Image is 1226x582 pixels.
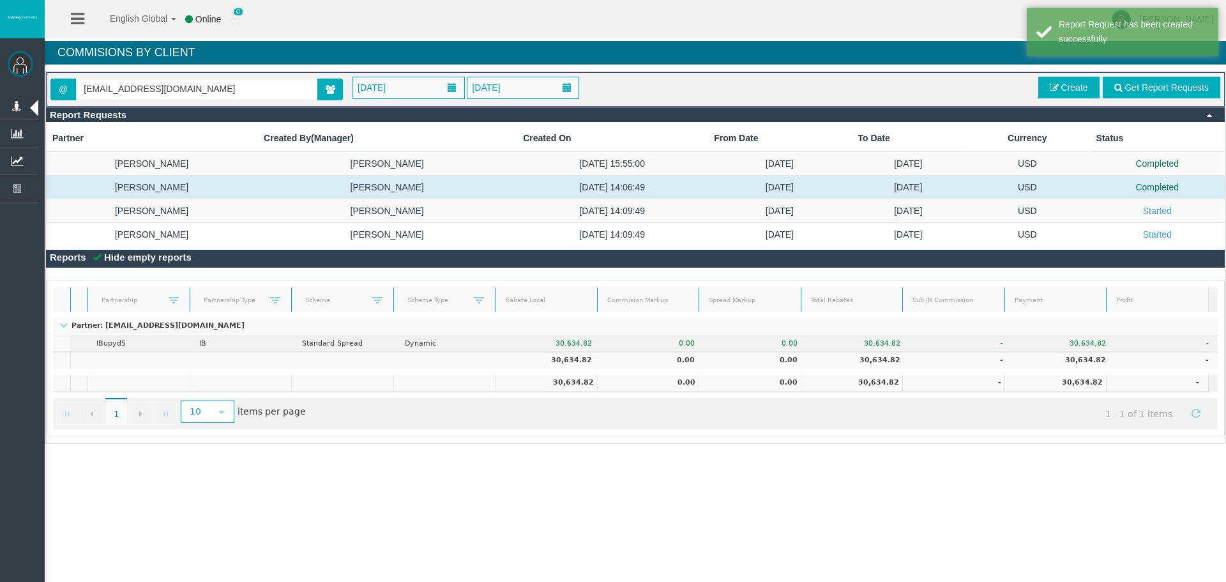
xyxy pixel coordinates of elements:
[803,292,901,309] a: Total Rebates
[257,151,517,176] td: [PERSON_NAME]
[1115,352,1218,369] td: -
[46,176,257,199] td: [PERSON_NAME]
[50,109,126,120] span: Report Requests
[1059,17,1209,47] div: Report Request has been created successfully
[517,199,708,223] td: [DATE] 14:09:49
[50,252,86,263] span: Reports
[1061,82,1088,93] span: Create
[56,402,79,425] a: Go to the first page
[704,335,806,352] td: 0.00
[599,292,697,309] a: Commision Markup
[852,199,965,223] td: [DATE]
[93,13,167,24] span: English Global
[1185,402,1207,424] a: Refresh
[46,223,257,247] td: [PERSON_NAME]
[965,199,1090,223] td: USD
[53,322,248,330] p: Partner: [EMAIL_ADDRESS][DOMAIN_NAME]
[45,41,1226,65] h4: Commisions By Client
[1012,335,1115,352] td: 30,634.82
[1090,176,1225,199] td: Completed
[517,125,708,151] th: Created On
[468,79,504,96] span: [DATE]
[1006,292,1105,309] a: Payment
[1106,375,1208,392] td: -
[806,352,909,369] td: 30,634.82
[852,223,965,247] td: [DATE]
[93,291,168,309] a: Partnership
[708,176,851,199] td: [DATE]
[499,335,602,352] td: 30,634.82
[80,402,103,425] a: Go to the previous page
[154,402,177,425] a: Go to the last page
[965,223,1090,247] td: USD
[801,375,903,392] td: 30,634.82
[87,409,97,419] span: Go to the previous page
[701,292,799,309] a: Spread Markup
[87,335,190,352] td: IBupyd5
[46,125,257,151] th: Partner
[1115,335,1218,352] td: -
[129,402,152,425] a: Go to the next page
[46,151,257,176] td: [PERSON_NAME]
[965,151,1090,176] td: USD
[965,176,1090,199] td: USD
[257,125,517,151] th: Created By(Manager)
[497,292,596,309] a: Rebate Local
[293,335,396,352] td: Standard Spread
[399,291,474,309] a: Scheme Type
[902,375,1004,392] td: -
[178,402,306,423] span: items per page
[257,199,517,223] td: [PERSON_NAME]
[905,292,1003,309] a: Sub IB Commission
[517,176,708,199] td: [DATE] 14:06:49
[396,335,499,352] td: Dynamic
[1090,199,1225,223] td: Started
[699,375,801,392] td: 0.00
[6,15,38,20] img: logo.svg
[1090,223,1225,247] td: Started
[257,223,517,247] td: [PERSON_NAME]
[806,335,909,352] td: 30,634.82
[195,291,270,309] a: Partnership Type
[1109,292,1207,309] a: Profit
[909,352,1012,369] td: -
[257,176,517,199] td: [PERSON_NAME]
[216,407,227,417] span: select
[104,252,192,263] span: Hide empty reports
[195,14,221,24] span: Online
[909,335,1012,352] td: -
[708,223,851,247] td: [DATE]
[708,199,851,223] td: [DATE]
[1012,352,1115,369] td: 30,634.82
[602,335,704,352] td: 0.00
[499,352,602,369] td: 30,634.82
[105,398,127,425] span: 1
[1191,408,1201,418] span: Refresh
[1094,402,1184,425] span: 1 - 1 of 1 items
[517,151,708,176] td: [DATE] 15:55:00
[602,352,704,369] td: 0.00
[1090,125,1225,151] th: Status
[1124,82,1209,93] span: Get Report Requests
[190,335,293,352] td: IB
[517,223,708,247] td: [DATE] 14:09:49
[852,176,965,199] td: [DATE]
[852,151,965,176] td: [DATE]
[297,291,372,309] a: Scheme
[1090,151,1225,176] td: Completed
[354,79,390,96] span: [DATE]
[965,125,1090,151] td: Currency
[230,13,240,26] img: user_small.png
[233,8,243,16] span: 0
[182,402,209,422] span: 10
[1004,375,1107,392] td: 30,634.82
[597,375,699,392] td: 0.00
[63,409,73,419] span: Go to the first page
[46,199,257,223] td: [PERSON_NAME]
[708,125,851,151] th: From Date
[704,352,806,369] td: 0.00
[852,125,965,151] th: To Date
[135,409,146,419] span: Go to the next page
[708,151,851,176] td: [DATE]
[50,79,76,100] span: @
